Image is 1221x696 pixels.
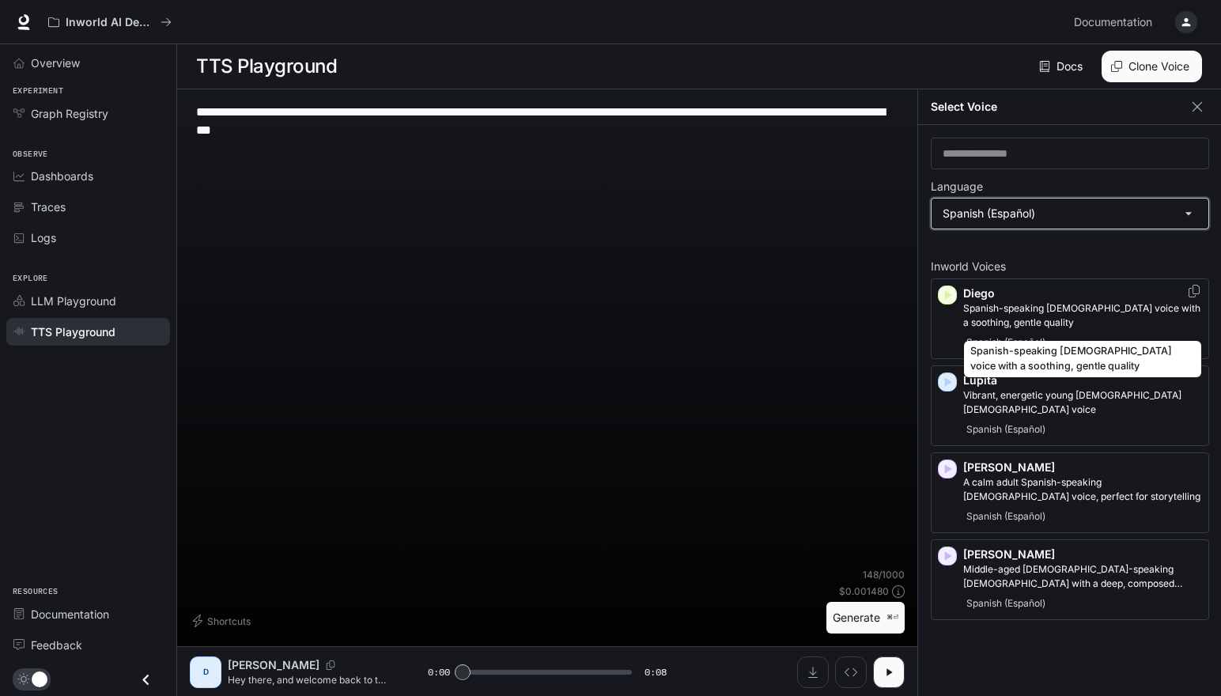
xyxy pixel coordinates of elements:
a: LLM Playground [6,287,170,315]
p: [PERSON_NAME] [963,460,1202,475]
span: Documentation [31,606,109,622]
div: Spanish-speaking [DEMOGRAPHIC_DATA] voice with a soothing, gentle quality [964,341,1201,377]
button: Generate⌘⏎ [826,602,905,634]
span: Graph Registry [31,105,108,122]
button: Copy Voice ID [319,660,342,670]
button: Shortcuts [190,608,257,634]
p: ⌘⏎ [886,613,898,622]
div: D [193,660,218,685]
a: Logs [6,224,170,252]
span: Spanish (Español) [963,594,1049,613]
div: Spanish (Español) [932,199,1208,229]
button: Inspect [835,656,867,688]
span: TTS Playground [31,323,115,340]
span: Dashboards [31,168,93,184]
p: Diego [963,286,1202,301]
span: Feedback [31,637,82,653]
span: 0:08 [645,664,667,680]
span: 0:00 [428,664,450,680]
button: Copy Voice ID [1186,285,1202,297]
p: Vibrant, energetic young Spanish-speaking female voice [963,388,1202,417]
a: Docs [1036,51,1089,82]
p: Inworld AI Demos [66,16,154,29]
span: Logs [31,229,56,246]
span: Spanish (Español) [963,420,1049,439]
p: [PERSON_NAME] [963,547,1202,562]
p: Middle-aged Spanish-speaking male with a deep, composed voice. Great for narrations [963,562,1202,591]
span: LLM Playground [31,293,116,309]
p: Language [931,181,983,192]
p: $ 0.001480 [839,584,889,598]
p: 148 / 1000 [863,568,905,581]
p: [PERSON_NAME] [228,657,319,673]
p: Spanish-speaking male voice with a soothing, gentle quality [963,301,1202,330]
span: Overview [31,55,80,71]
h1: TTS Playground [196,51,337,82]
span: Spanish (Español) [963,507,1049,526]
p: Lupita [963,373,1202,388]
a: Documentation [6,600,170,628]
a: Feedback [6,631,170,659]
button: Close drawer [128,664,164,696]
button: Clone Voice [1102,51,1202,82]
a: Documentation [1068,6,1164,38]
p: Inworld Voices [931,261,1209,272]
button: All workspaces [41,6,179,38]
p: Hey there, and welcome back to the show! We've got a fascinating episode lined up [DATE], includi... [228,673,390,687]
span: Traces [31,199,66,215]
a: Graph Registry [6,100,170,127]
span: Documentation [1074,13,1152,32]
a: Traces [6,193,170,221]
span: Dark mode toggle [32,670,47,687]
p: A calm adult Spanish-speaking male voice, perfect for storytelling [963,475,1202,504]
a: Dashboards [6,162,170,190]
button: Download audio [797,656,829,688]
a: TTS Playground [6,318,170,346]
a: Overview [6,49,170,77]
